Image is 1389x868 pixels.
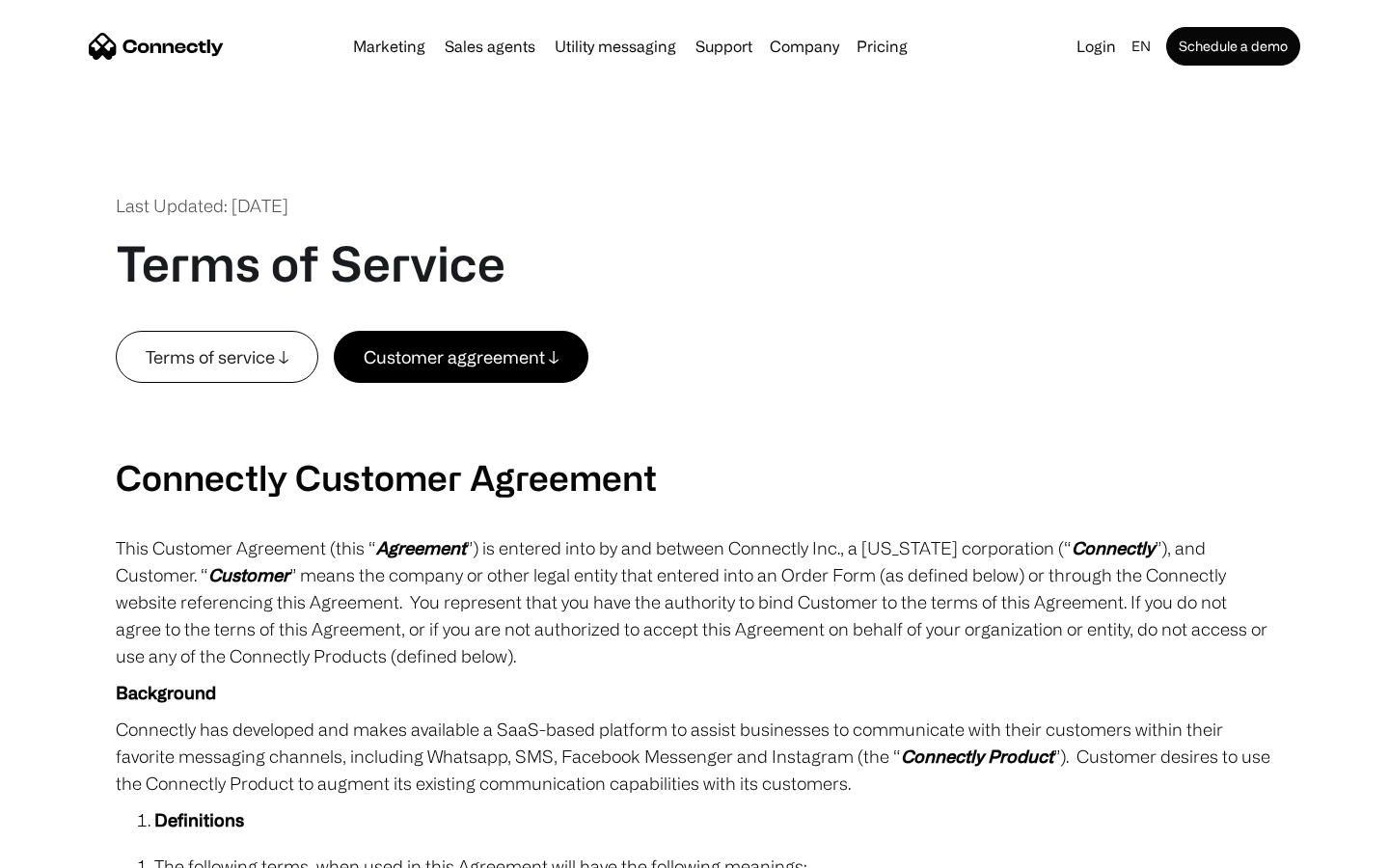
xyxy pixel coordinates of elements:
[116,683,216,702] strong: Background
[547,39,684,54] a: Utility messaging
[116,193,288,219] div: Last Updated: [DATE]
[39,834,116,861] ul: Language list
[437,39,543,54] a: Sales agents
[116,456,1273,498] h2: Connectly Customer Agreement
[146,343,288,370] div: Terms of service ↓
[1166,27,1300,66] a: Schedule a demo
[116,383,1273,410] p: ‍
[770,33,839,60] div: Company
[364,343,558,370] div: Customer aggreement ↓
[901,746,1053,766] em: Connectly Product
[376,538,466,557] em: Agreement
[116,716,1273,797] p: Connectly has developed and makes available a SaaS-based platform to assist businesses to communi...
[154,810,244,829] strong: Definitions
[1069,33,1124,60] a: Login
[116,420,1273,447] p: ‍
[1072,538,1155,557] em: Connectly
[688,39,760,54] a: Support
[116,234,505,292] h1: Terms of Service
[1131,33,1151,60] div: en
[19,832,116,861] aside: Language selected: English
[345,39,433,54] a: Marketing
[849,39,915,54] a: Pricing
[208,565,289,584] em: Customer
[116,534,1273,669] p: This Customer Agreement (this “ ”) is entered into by and between Connectly Inc., a [US_STATE] co...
